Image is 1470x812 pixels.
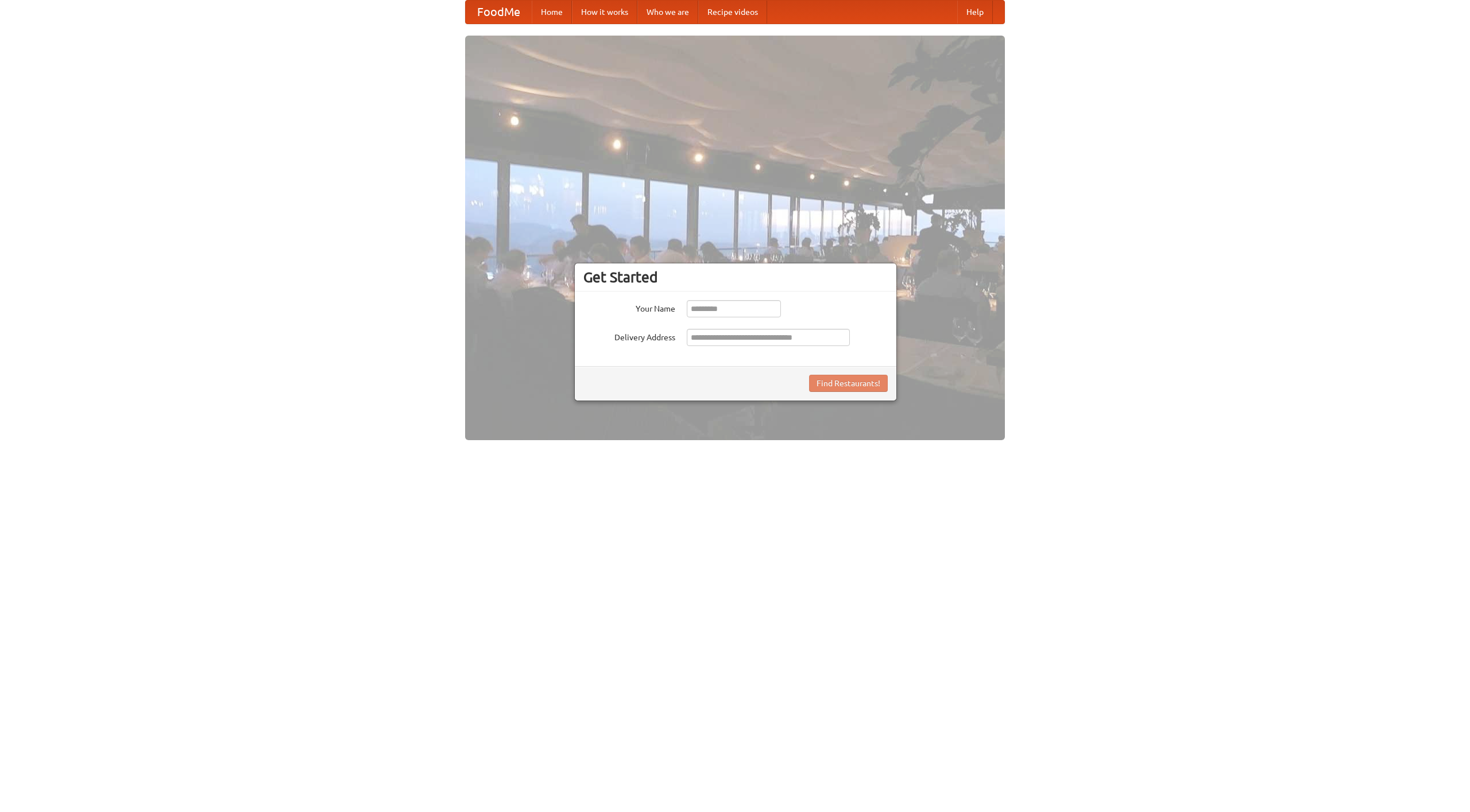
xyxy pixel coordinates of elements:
a: Recipe videos [698,1,767,24]
a: Help [957,1,993,24]
label: Delivery Address [583,329,675,343]
a: Who we are [637,1,698,24]
button: Find Restaurants! [809,375,888,392]
a: FoodMe [466,1,532,24]
h3: Get Started [583,269,888,286]
a: How it works [572,1,637,24]
label: Your Name [583,300,675,314]
a: Home [532,1,572,24]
